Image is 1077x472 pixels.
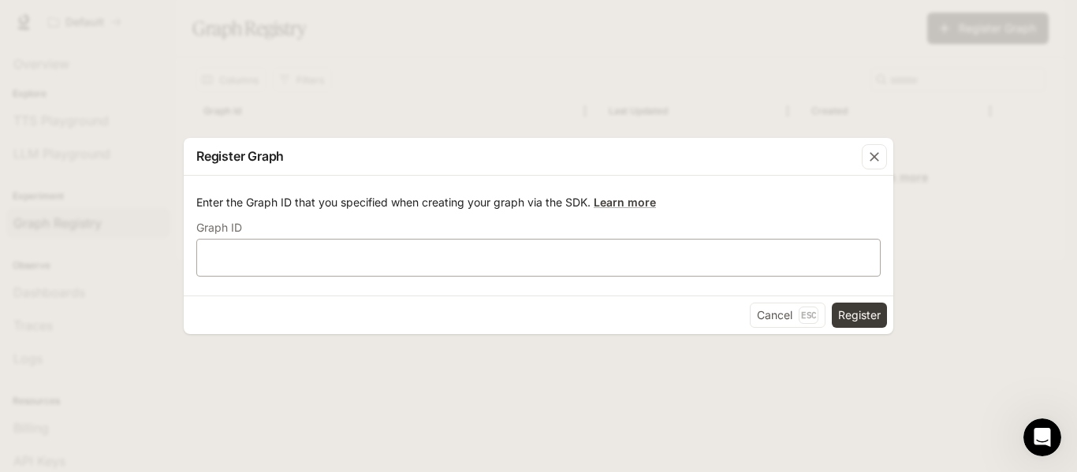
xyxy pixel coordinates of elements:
[196,222,242,233] p: Graph ID
[799,307,818,324] p: Esc
[196,147,284,165] p: Register Graph
[832,303,887,328] button: Register
[1023,418,1061,456] iframe: Intercom live chat
[594,195,656,209] a: Learn more
[196,195,881,210] p: Enter the Graph ID that you specified when creating your graph via the SDK.
[750,303,825,328] button: CancelEsc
